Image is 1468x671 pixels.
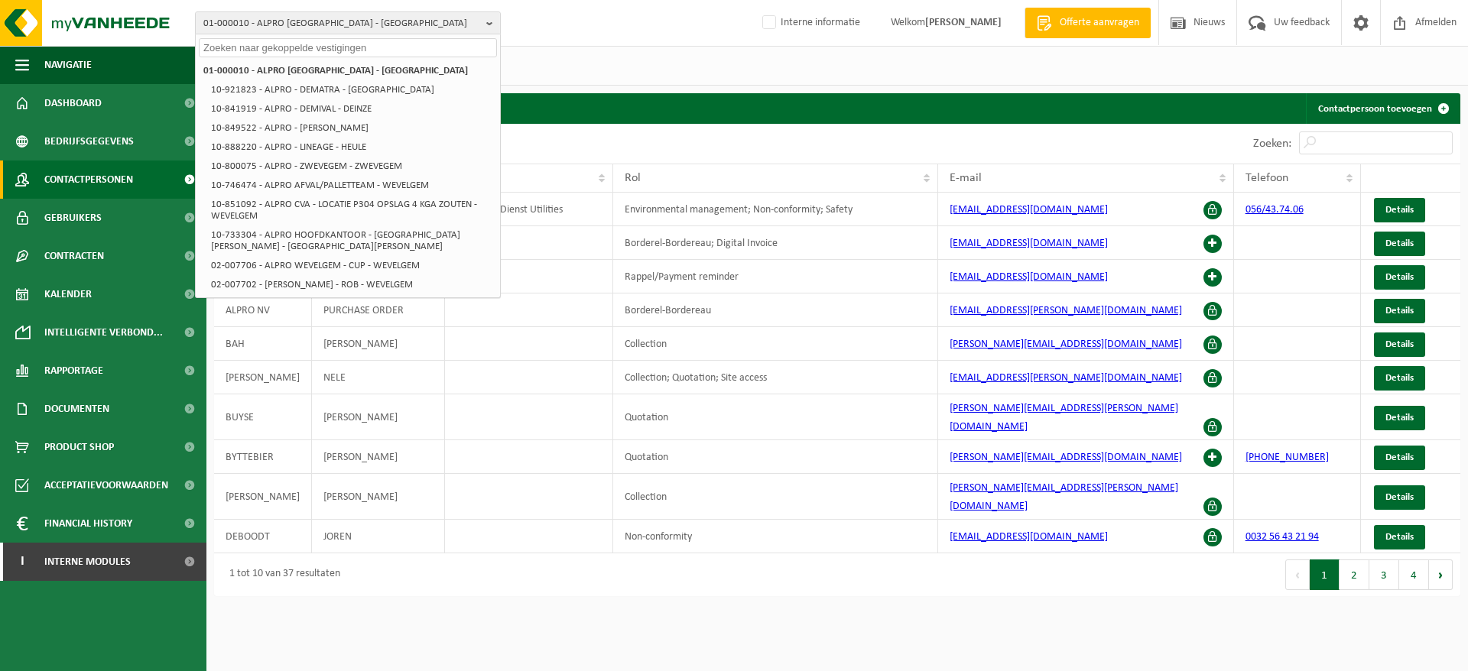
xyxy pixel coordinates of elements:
[1374,446,1425,470] a: Details
[613,327,937,361] td: Collection
[1374,485,1425,510] a: Details
[1374,406,1425,430] a: Details
[44,160,133,199] span: Contactpersonen
[214,327,312,361] td: BAH
[1374,366,1425,391] a: Details
[1374,332,1425,357] a: Details
[950,271,1108,283] a: [EMAIL_ADDRESS][DOMAIN_NAME]
[44,428,114,466] span: Product Shop
[206,195,497,225] li: 10-851092 - ALPRO CVA - LOCATIE P304 OPSLAG 4 KGA ZOUTEN - WEVELGEM
[44,543,131,581] span: Interne modules
[1374,299,1425,323] a: Details
[613,361,937,394] td: Collection; Quotation; Site access
[1399,559,1429,590] button: 4
[1246,531,1319,543] a: 0032 56 43 21 94
[950,531,1108,543] a: [EMAIL_ADDRESS][DOMAIN_NAME]
[613,474,937,520] td: Collection
[1310,559,1340,590] button: 1
[206,275,497,294] li: 02-007702 - [PERSON_NAME] - ROB - WEVELGEM
[312,361,445,394] td: NELE
[214,520,312,553] td: DEBOODT
[206,118,497,138] li: 10-849522 - ALPRO - [PERSON_NAME]
[206,256,497,275] li: 02-007706 - ALPRO WEVELGEM - CUP - WEVELGEM
[312,394,445,440] td: [PERSON_NAME]
[1429,559,1453,590] button: Next
[195,11,501,34] button: 01-000010 - ALPRO [GEOGRAPHIC_DATA] - [GEOGRAPHIC_DATA]
[199,38,497,57] input: Zoeken naar gekoppelde vestigingen
[1385,413,1414,423] span: Details
[1374,198,1425,222] a: Details
[44,504,132,543] span: Financial History
[613,226,937,260] td: Borderel-Bordereau; Digital Invoice
[1385,306,1414,316] span: Details
[1340,559,1369,590] button: 2
[445,193,613,226] td: Techische Dienst Utilities
[950,204,1108,216] a: [EMAIL_ADDRESS][DOMAIN_NAME]
[312,440,445,474] td: [PERSON_NAME]
[312,327,445,361] td: [PERSON_NAME]
[950,238,1108,249] a: [EMAIL_ADDRESS][DOMAIN_NAME]
[312,474,445,520] td: [PERSON_NAME]
[950,403,1178,433] a: [PERSON_NAME][EMAIL_ADDRESS][PERSON_NAME][DOMAIN_NAME]
[312,520,445,553] td: JOREN
[1385,238,1414,248] span: Details
[1385,532,1414,542] span: Details
[613,293,937,327] td: Borderel-Bordereau
[44,84,102,122] span: Dashboard
[222,561,340,588] div: 1 tot 10 van 37 resultaten
[1385,373,1414,383] span: Details
[1374,525,1425,549] a: Details
[214,474,312,520] td: [PERSON_NAME]
[1285,559,1310,590] button: Previous
[1246,452,1329,463] a: [PHONE_NUMBER]
[1385,492,1414,502] span: Details
[206,138,497,157] li: 10-888220 - ALPRO - LINEAGE - HEULE
[15,543,29,581] span: I
[613,260,937,293] td: Rappel/Payment reminder
[203,66,468,76] strong: 01-000010 - ALPRO [GEOGRAPHIC_DATA] - [GEOGRAPHIC_DATA]
[1374,232,1425,256] a: Details
[44,122,134,160] span: Bedrijfsgegevens
[206,176,497,195] li: 10-746474 - ALPRO AFVAL/PALLETTEAM - WEVELGEM
[44,313,163,352] span: Intelligente verbond...
[44,352,103,390] span: Rapportage
[44,390,109,428] span: Documenten
[44,199,102,237] span: Gebruikers
[1306,93,1459,124] a: Contactpersoon toevoegen
[613,520,937,553] td: Non-conformity
[950,305,1182,316] a: [EMAIL_ADDRESS][PERSON_NAME][DOMAIN_NAME]
[1369,559,1399,590] button: 3
[613,193,937,226] td: Environmental management; Non-conformity; Safety
[613,440,937,474] td: Quotation
[214,440,312,474] td: BYTTEBIER
[214,394,312,440] td: BUYSE
[206,99,497,118] li: 10-841919 - ALPRO - DEMIVAL - DEINZE
[206,225,497,256] li: 10-733304 - ALPRO HOOFDKANTOOR - [GEOGRAPHIC_DATA][PERSON_NAME] - [GEOGRAPHIC_DATA][PERSON_NAME]
[759,11,860,34] label: Interne informatie
[950,452,1182,463] a: [PERSON_NAME][EMAIL_ADDRESS][DOMAIN_NAME]
[613,394,937,440] td: Quotation
[203,12,480,35] span: 01-000010 - ALPRO [GEOGRAPHIC_DATA] - [GEOGRAPHIC_DATA]
[925,17,1002,28] strong: [PERSON_NAME]
[1246,204,1304,216] a: 056/43.74.06
[950,172,982,184] span: E-mail
[1385,452,1414,462] span: Details
[214,361,312,394] td: [PERSON_NAME]
[1246,172,1288,184] span: Telefoon
[44,275,92,313] span: Kalender
[44,466,168,504] span: Acceptatievoorwaarden
[950,372,1182,384] a: [EMAIL_ADDRESS][PERSON_NAME][DOMAIN_NAME]
[312,293,445,327] td: PURCHASE ORDER
[206,80,497,99] li: 10-921823 - ALPRO - DEMATRA - [GEOGRAPHIC_DATA]
[1056,15,1143,31] span: Offerte aanvragen
[1385,272,1414,282] span: Details
[1385,339,1414,349] span: Details
[1253,138,1291,150] label: Zoeken:
[950,482,1178,512] a: [PERSON_NAME][EMAIL_ADDRESS][PERSON_NAME][DOMAIN_NAME]
[1374,265,1425,290] a: Details
[44,46,92,84] span: Navigatie
[1385,205,1414,215] span: Details
[950,339,1182,350] a: [PERSON_NAME][EMAIL_ADDRESS][DOMAIN_NAME]
[1025,8,1151,38] a: Offerte aanvragen
[625,172,641,184] span: Rol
